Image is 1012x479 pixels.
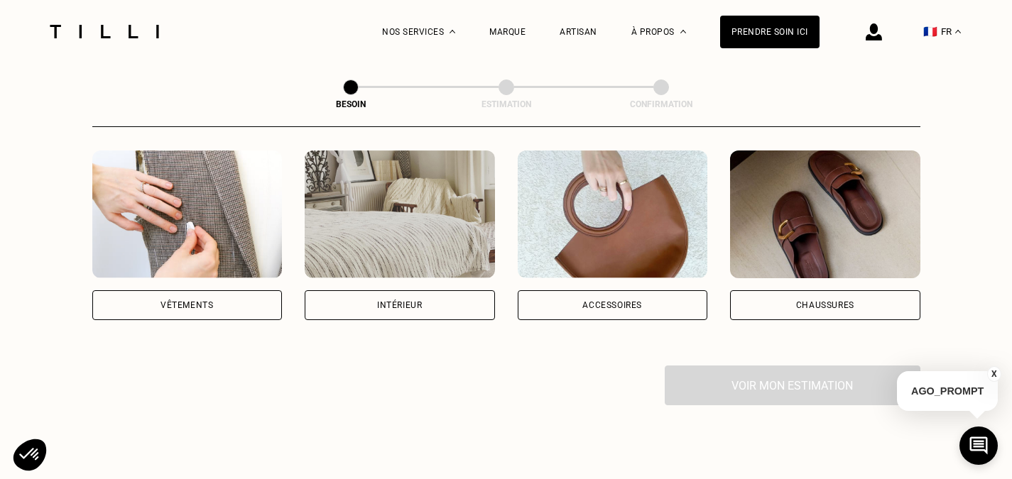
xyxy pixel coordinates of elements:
[955,30,961,33] img: menu déroulant
[45,25,164,38] img: Logo du service de couturière Tilli
[435,99,577,109] div: Estimation
[866,23,882,40] img: icône connexion
[590,99,732,109] div: Confirmation
[582,301,642,309] div: Accessoires
[987,366,1001,382] button: X
[680,30,686,33] img: Menu déroulant à propos
[92,150,283,278] img: Vêtements
[720,16,820,48] a: Prendre soin ici
[796,301,854,309] div: Chaussures
[160,301,213,309] div: Vêtements
[730,150,920,278] img: Chaussures
[280,99,422,109] div: Besoin
[305,150,495,278] img: Intérieur
[560,27,597,37] a: Artisan
[489,27,526,37] a: Marque
[450,30,455,33] img: Menu déroulant
[518,150,708,278] img: Accessoires
[897,371,998,411] p: AGO_PROMPT
[923,25,937,38] span: 🇫🇷
[377,301,422,309] div: Intérieur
